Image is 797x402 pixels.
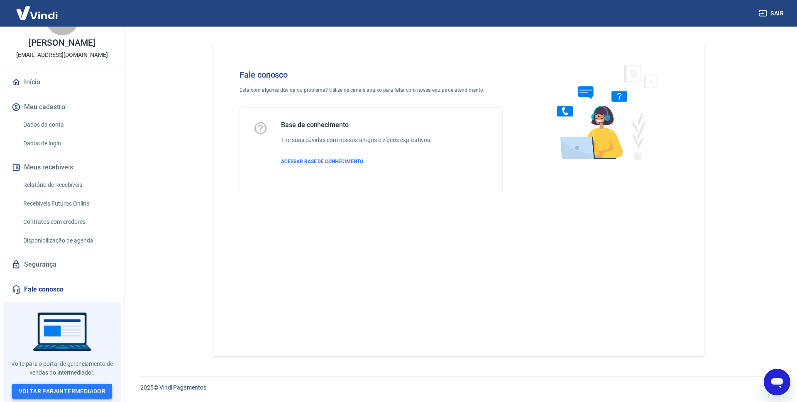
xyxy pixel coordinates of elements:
span: ACESSAR BASE DE CONHECIMENTO [281,159,363,164]
button: Sair [757,6,787,21]
p: [EMAIL_ADDRESS][DOMAIN_NAME] [16,51,108,59]
a: ACESSAR BASE DE CONHECIMENTO [281,158,432,165]
iframe: Botão para abrir a janela de mensagens, conversa em andamento [764,369,790,395]
a: Segurança [10,255,114,274]
p: [PERSON_NAME] [29,39,95,47]
button: Meu cadastro [10,98,114,116]
a: Dados de login [20,135,114,152]
h4: Fale conosco [240,70,503,80]
a: Voltar paraIntermediador [12,384,112,399]
h6: Tire suas dúvidas com nossos artigos e vídeos explicativos. [281,136,432,145]
a: Dados da conta [20,116,114,133]
a: Vindi Pagamentos [159,384,206,391]
a: Fale conosco [10,280,114,299]
p: Está com alguma dúvida ou problema? Utilize os canais abaixo para falar com nossa equipe de atend... [240,86,503,94]
h5: Base de conhecimento [281,121,432,129]
p: 2025 © [140,383,777,392]
img: Fale conosco [540,56,667,167]
a: Contratos com credores [20,213,114,230]
a: Disponibilização de agenda [20,232,114,249]
a: Recebíveis Futuros Online [20,195,114,212]
button: Meus recebíveis [10,158,114,176]
img: Vindi [10,0,64,26]
a: Início [10,73,114,91]
a: Relatório de Recebíveis [20,176,114,194]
